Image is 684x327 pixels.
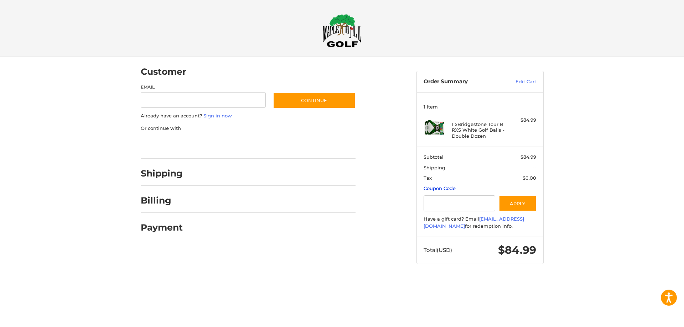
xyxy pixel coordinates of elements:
h4: 1 x Bridgestone Tour B RXS White Golf Balls - Double Dozen [452,121,506,139]
h3: 1 Item [424,104,536,110]
span: Tax [424,175,432,181]
span: $84.99 [520,154,536,160]
span: Shipping [424,165,445,170]
a: Sign in now [203,113,232,118]
iframe: Google Customer Reviews [625,308,684,327]
h3: Order Summary [424,78,500,85]
span: Total (USD) [424,247,452,253]
a: [EMAIL_ADDRESS][DOMAIN_NAME] [424,216,524,229]
p: Already have an account? [141,112,356,120]
button: Continue [273,92,356,109]
p: Or continue with [141,125,356,132]
span: Subtotal [424,154,444,160]
h2: Customer [141,66,186,77]
iframe: PayPal-paylater [199,139,252,152]
input: Gift Certificate or Coupon Code [424,195,495,211]
span: $0.00 [523,175,536,181]
h2: Billing [141,195,182,206]
iframe: PayPal-venmo [259,139,312,152]
span: -- [533,165,536,170]
a: Coupon Code [424,185,456,191]
span: $84.99 [498,243,536,257]
iframe: PayPal-paypal [138,139,192,152]
a: Edit Cart [500,78,536,85]
h2: Shipping [141,168,183,179]
button: Apply [499,195,537,211]
div: Have a gift card? Email for redemption info. [424,216,536,230]
div: $84.99 [508,117,536,124]
img: Maple Hill Golf [322,14,362,47]
h2: Payment [141,222,183,233]
label: Email [141,84,266,90]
